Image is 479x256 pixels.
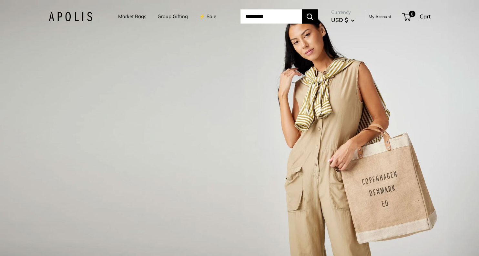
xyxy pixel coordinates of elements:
a: ⚡️ Sale [199,12,216,21]
span: USD $ [331,16,348,23]
button: USD $ [331,15,355,25]
span: 0 [409,11,415,17]
a: Group Gifting [158,12,188,21]
button: Search [302,9,318,24]
a: Market Bags [118,12,146,21]
span: Cart [420,13,431,20]
span: Currency [331,8,355,17]
a: My Account [369,13,392,20]
img: Apolis [49,12,92,21]
input: Search... [240,9,302,24]
a: 0 Cart [403,11,431,22]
